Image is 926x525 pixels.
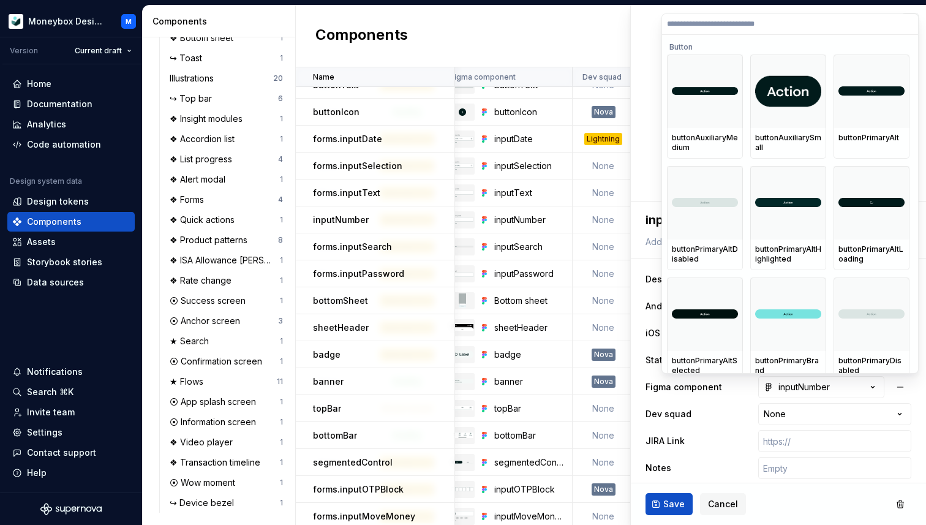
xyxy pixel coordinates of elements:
div: buttonPrimaryAltHighlighted [755,244,821,264]
div: buttonPrimaryAlt [838,133,905,143]
div: buttonPrimaryAltLoading [838,244,905,264]
div: Button [667,35,909,55]
div: buttonPrimaryAltSelected [672,356,738,376]
div: buttonAuxiliaryMedium [672,133,738,153]
div: buttonPrimaryAltDisabled [672,244,738,264]
div: buttonPrimaryDisabled [838,356,905,376]
div: buttonPrimaryBrand [755,356,821,376]
div: buttonAuxiliarySmall [755,133,821,153]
